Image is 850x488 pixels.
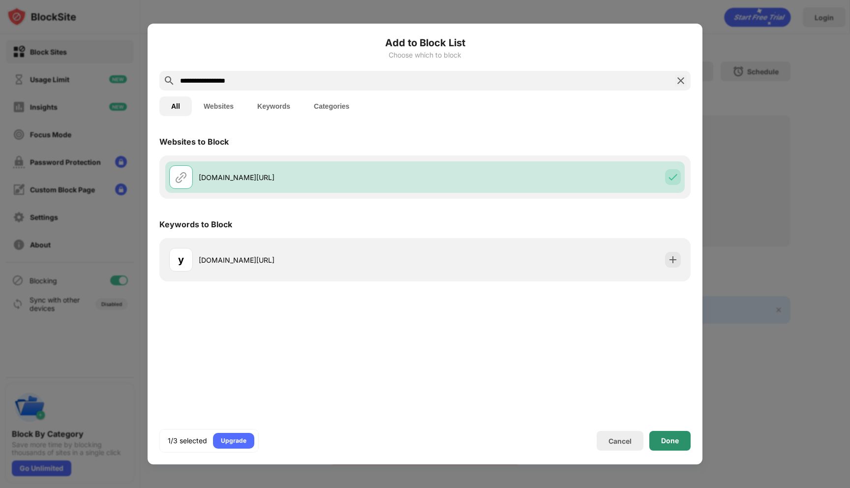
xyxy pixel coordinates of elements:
[159,219,232,229] div: Keywords to Block
[199,172,425,183] div: [DOMAIN_NAME][URL]
[159,137,229,147] div: Websites to Block
[192,96,245,116] button: Websites
[199,255,425,265] div: [DOMAIN_NAME][URL]
[159,51,691,59] div: Choose which to block
[163,75,175,87] img: search.svg
[221,436,246,446] div: Upgrade
[661,437,679,445] div: Done
[245,96,302,116] button: Keywords
[159,35,691,50] h6: Add to Block List
[159,96,192,116] button: All
[168,436,207,446] div: 1/3 selected
[608,437,632,445] div: Cancel
[175,171,187,183] img: url.svg
[675,75,687,87] img: search-close
[178,252,184,267] div: y
[302,96,361,116] button: Categories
